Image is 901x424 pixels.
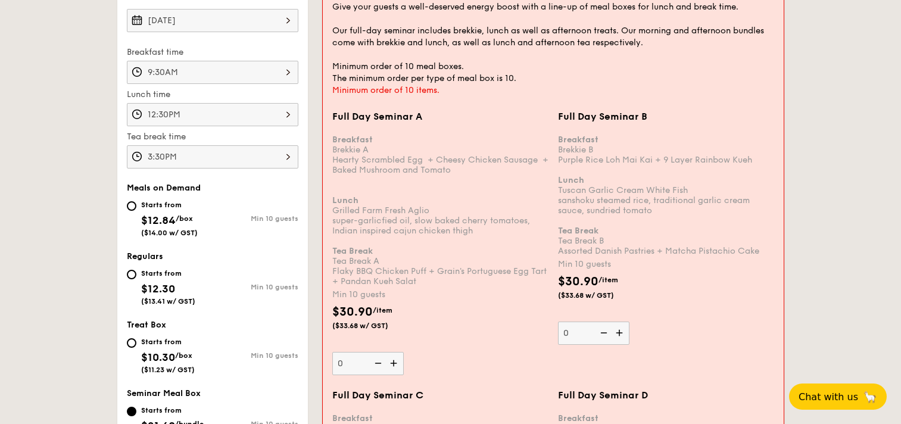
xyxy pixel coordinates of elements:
div: Min 10 guests [213,351,298,360]
div: Starts from [141,337,195,347]
label: Tea break time [127,131,298,143]
div: Min 10 guests [213,283,298,291]
b: Breakfast [332,413,373,423]
div: Starts from [141,406,204,415]
span: Treat Box [127,320,166,330]
span: Full Day Seminar A [332,111,422,122]
input: Starts from$21.60/bundle($23.54 w/ GST)Min 10 guests [127,407,136,416]
input: Full Day Seminar BBreakfastBrekkie BPurple Rice Loh Mai Kai + 9 Layer Rainbow KuehLunchTuscan Gar... [558,322,629,345]
span: $12.84 [141,214,176,227]
span: ($33.68 w/ GST) [558,291,639,300]
b: Lunch [332,195,358,205]
span: ($33.68 w/ GST) [332,321,413,331]
input: Starts from$10.30/box($11.23 w/ GST)Min 10 guests [127,338,136,348]
span: $30.90 [558,275,598,289]
img: icon-reduce.1d2dbef1.svg [368,352,386,375]
b: Lunch [558,175,584,185]
div: Give your guests a well-deserved energy boost with a line-up of meal boxes for lunch and break ti... [332,1,774,85]
input: Lunch time [127,103,298,126]
span: ($11.23 w/ GST) [141,366,195,374]
div: Min 10 guests [558,258,774,270]
input: Event date [127,9,298,32]
div: Minimum order of 10 items. [332,85,774,96]
span: $30.90 [332,305,373,319]
input: Tea break time [127,145,298,169]
input: Breakfast time [127,61,298,84]
span: Seminar Meal Box [127,388,201,398]
div: Brekkie B Purple Rice Loh Mai Kai + 9 Layer Rainbow Kueh Tuscan Garlic Cream White Fish sanshoku ... [558,124,774,256]
div: Min 10 guests [213,214,298,223]
span: $12.30 [141,282,175,295]
span: $10.30 [141,351,175,364]
span: Full Day Seminar B [558,111,647,122]
b: Breakfast [558,135,598,145]
span: Full Day Seminar D [558,389,648,401]
div: Min 10 guests [332,289,548,301]
button: Chat with us🦙 [789,384,887,410]
span: 🦙 [863,390,877,404]
span: Meals on Demand [127,183,201,193]
img: icon-reduce.1d2dbef1.svg [594,322,612,344]
span: Full Day Seminar C [332,389,423,401]
span: /item [373,306,392,314]
div: Brekkie A Hearty Scrambled Egg + Cheesy Chicken Sausage + Baked Mushroom and Tomato Grilled Farm ... [332,124,548,286]
span: /item [598,276,618,284]
b: Tea Break [558,226,598,236]
label: Lunch time [127,89,298,101]
span: Regulars [127,251,163,261]
input: Starts from$12.84/box($14.00 w/ GST)Min 10 guests [127,201,136,211]
b: Breakfast [332,135,373,145]
label: Breakfast time [127,46,298,58]
b: Breakfast [558,413,598,423]
div: Starts from [141,269,195,278]
img: icon-add.58712e84.svg [386,352,404,375]
b: Tea Break [332,246,373,256]
img: icon-add.58712e84.svg [612,322,629,344]
div: Starts from [141,200,198,210]
input: Starts from$12.30($13.41 w/ GST)Min 10 guests [127,270,136,279]
span: /box [176,214,193,223]
span: ($13.41 w/ GST) [141,297,195,305]
span: ($14.00 w/ GST) [141,229,198,237]
span: /box [175,351,192,360]
input: Full Day Seminar ABreakfastBrekkie AHearty Scrambled Egg + Cheesy Chicken Sausage + Baked Mushroo... [332,352,404,375]
span: Chat with us [799,391,858,403]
